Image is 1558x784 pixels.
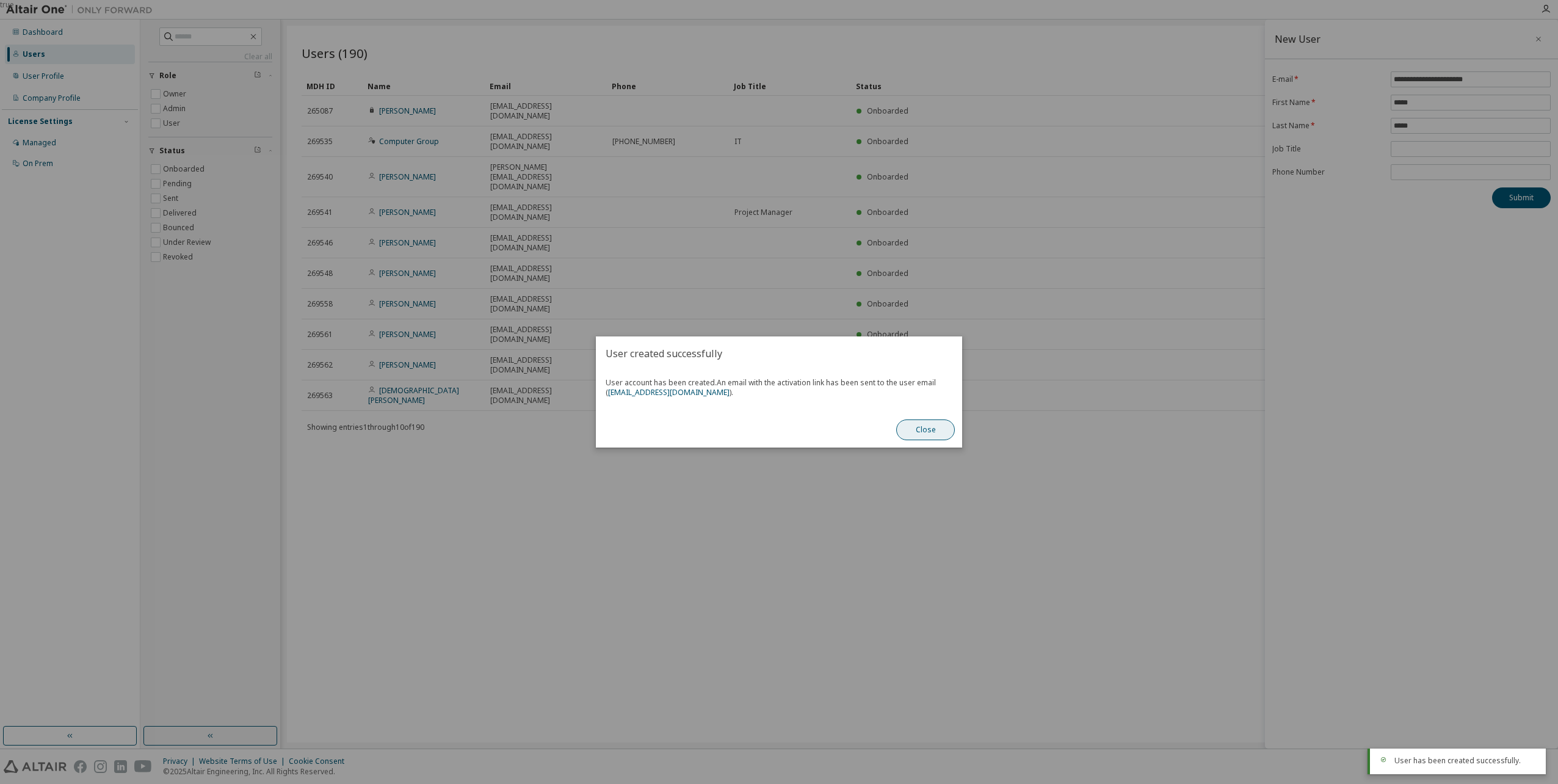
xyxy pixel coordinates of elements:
[596,336,962,371] h2: User created successfully
[1394,756,1536,766] div: User has been created successfully.
[606,377,936,397] span: An email with the activation link has been sent to the user email ( ).
[608,387,730,397] a: [EMAIL_ADDRESS][DOMAIN_NAME]
[606,377,936,397] span: User account has been created.
[896,419,955,440] button: Close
